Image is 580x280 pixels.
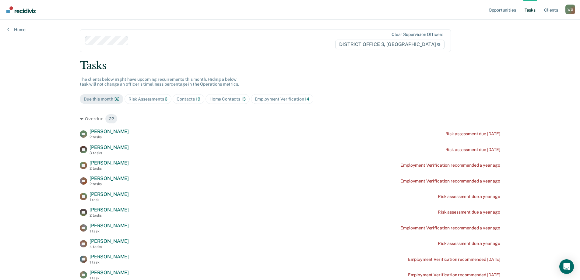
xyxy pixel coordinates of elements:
div: 2 tasks [90,213,129,218]
div: Due this month [84,97,119,102]
span: [PERSON_NAME] [90,238,129,244]
div: 2 tasks [90,135,129,139]
div: Risk assessment due a year ago [438,194,500,199]
div: 1 task [90,229,129,233]
div: 2 tasks [90,166,129,171]
div: Open Intercom Messenger [559,259,574,274]
div: W G [565,5,575,14]
span: [PERSON_NAME] [90,144,129,150]
div: Risk Assessments [128,97,168,102]
div: 1 task [90,198,129,202]
button: Profile dropdown button [565,5,575,14]
div: Employment Verification recommended a year ago [400,179,500,184]
div: 4 tasks [90,245,129,249]
span: [PERSON_NAME] [90,254,129,260]
div: Contacts [177,97,200,102]
a: Home [7,27,26,32]
div: 2 tasks [90,182,129,186]
img: Recidiviz [6,6,36,13]
div: 1 task [90,260,129,264]
div: Employment Verification recommended [DATE] [408,257,500,262]
span: [PERSON_NAME] [90,129,129,134]
div: Employment Verification recommended a year ago [400,225,500,231]
span: 14 [305,97,309,101]
span: The clients below might have upcoming requirements this month. Hiding a below task will not chang... [80,77,239,87]
span: DISTRICT OFFICE 3, [GEOGRAPHIC_DATA] [335,40,445,49]
span: [PERSON_NAME] [90,207,129,213]
span: 22 [105,114,118,124]
span: [PERSON_NAME] [90,160,129,166]
span: [PERSON_NAME] [90,191,129,197]
div: Employment Verification recommended [DATE] [408,272,500,278]
div: Employment Verification [255,97,309,102]
div: Home Contacts [209,97,246,102]
span: 32 [114,97,119,101]
span: 19 [196,97,200,101]
span: 6 [165,97,167,101]
div: Risk assessment due a year ago [438,241,500,246]
div: Employment Verification recommended a year ago [400,163,500,168]
div: Overdue 22 [80,114,500,124]
span: 13 [241,97,246,101]
div: 3 tasks [90,151,129,155]
div: Risk assessment due [DATE] [445,147,500,152]
span: [PERSON_NAME] [90,270,129,275]
div: Tasks [80,59,500,72]
div: Risk assessment due [DATE] [445,131,500,136]
div: Risk assessment due a year ago [438,210,500,215]
span: [PERSON_NAME] [90,223,129,229]
span: [PERSON_NAME] [90,175,129,181]
div: Clear supervision officers [392,32,443,37]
